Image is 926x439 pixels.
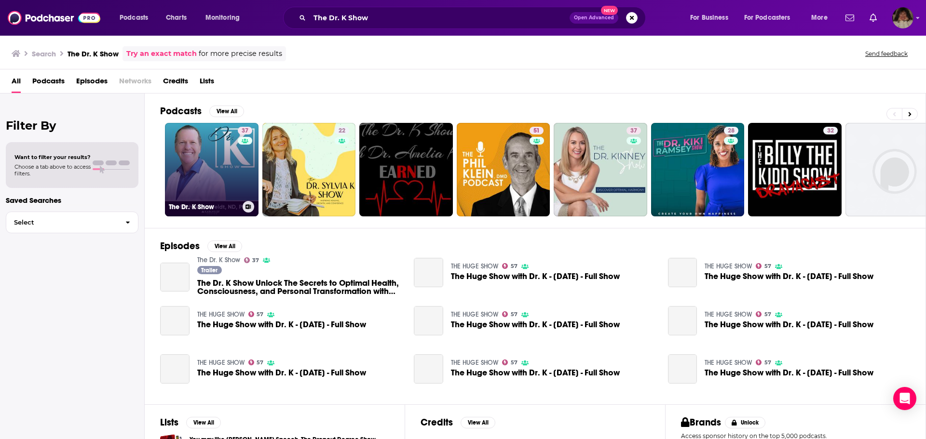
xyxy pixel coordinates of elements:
a: The Huge Show with Dr. K - March 30th - Full Show [197,320,366,329]
span: The Huge Show with Dr. K - [DATE] - Full Show [197,369,366,377]
span: The Huge Show with Dr. K - [DATE] - Full Show [451,369,620,377]
a: The Huge Show with Dr. K - April 6th - Full Show [451,272,620,280]
span: 37 [252,258,259,263]
h2: Lists [160,416,178,428]
a: THE HUGE SHOW [197,359,245,367]
a: The Huge Show with Dr. K - April 13th - Full Show [705,272,873,280]
span: 57 [257,360,263,365]
button: View All [461,417,495,428]
a: 37 [238,127,252,134]
a: All [12,73,21,93]
span: Select [6,219,118,226]
a: Credits [163,73,188,93]
a: Podcasts [32,73,65,93]
button: open menu [113,10,161,26]
a: 28 [651,123,745,216]
a: 32 [823,127,838,134]
span: 57 [511,264,517,268]
span: The Huge Show with Dr. K - [DATE] - Full Show [705,369,873,377]
a: THE HUGE SHOW [451,310,498,319]
span: 57 [764,360,771,365]
h2: Credits [421,416,453,428]
img: Podchaser - Follow, Share and Rate Podcasts [8,9,100,27]
a: The Dr. K Show Unlock The Secrets to Optimal Health, Consciousness, and Personal Transformation w... [160,263,190,292]
a: 22 [262,123,356,216]
a: Try an exact match [126,48,197,59]
button: View All [209,106,244,117]
a: 57 [502,263,517,269]
a: The Huge Show with Dr. K - March 19th - Full Show [451,320,620,329]
a: 57 [756,359,771,365]
a: 57 [248,311,264,317]
span: 57 [764,264,771,268]
a: The Huge Show with Dr. K - October 24th - Full Show [705,320,873,329]
button: Select [6,212,138,233]
span: The Huge Show with Dr. K - [DATE] - Full Show [197,320,366,329]
button: Send feedback [862,50,911,58]
span: 22 [339,126,345,136]
h2: Episodes [160,240,200,252]
span: The Huge Show with Dr. K - [DATE] - Full Show [705,320,873,329]
a: 37 [626,127,641,134]
a: Show notifications dropdown [866,10,881,26]
span: The Huge Show with Dr. K - [DATE] - Full Show [451,272,620,280]
a: 32 [748,123,842,216]
span: Networks [119,73,151,93]
span: Monitoring [205,11,240,25]
button: Open AdvancedNew [570,12,618,24]
a: Lists [200,73,214,93]
p: Saved Searches [6,196,138,205]
a: 28 [724,127,738,134]
a: 37 [554,123,647,216]
a: The Huge Show with Dr. K - January 22nd - Full Show [451,369,620,377]
div: Search podcasts, credits, & more... [292,7,655,29]
a: THE HUGE SHOW [451,262,498,270]
a: PodcastsView All [160,105,244,117]
span: for more precise results [199,48,282,59]
span: For Podcasters [744,11,790,25]
button: Show profile menu [892,7,913,28]
a: THE HUGE SHOW [451,359,498,367]
a: CreditsView All [421,416,495,428]
div: Open Intercom Messenger [893,387,916,410]
span: Charts [166,11,187,25]
a: EpisodesView All [160,240,242,252]
a: 51 [457,123,550,216]
a: The Huge Show with Dr. K - April 28th - Full Show [197,369,366,377]
a: 37 [244,257,259,263]
button: open menu [804,10,840,26]
a: 57 [502,359,517,365]
a: 22 [335,127,349,134]
button: Unlock [725,417,766,428]
span: For Business [690,11,728,25]
button: View All [186,417,221,428]
span: 57 [511,360,517,365]
span: 51 [533,126,540,136]
a: The Huge Show with Dr. K - April 13th - Full Show [668,258,697,287]
a: The Huge Show with Dr. K - April 6th - Full Show [414,258,443,287]
span: The Dr. K Show Unlock The Secrets to Optimal Health, Consciousness, and Personal Transformation w... [197,279,403,295]
button: open menu [199,10,252,26]
a: THE HUGE SHOW [705,359,752,367]
img: User Profile [892,7,913,28]
a: 57 [756,311,771,317]
span: More [811,11,828,25]
a: Show notifications dropdown [842,10,858,26]
h3: The Dr. K Show [68,49,119,58]
span: The Huge Show with Dr. K - [DATE] - Full Show [451,320,620,329]
span: Logged in as angelport [892,7,913,28]
a: The Huge Show with Dr. K - March 30th - Full Show [160,306,190,335]
h2: Podcasts [160,105,202,117]
h3: Search [32,49,56,58]
a: Episodes [76,73,108,93]
a: 57 [502,311,517,317]
span: 37 [242,126,248,136]
a: The Huge Show with Dr. K - April 28th - Full Show [160,354,190,384]
span: The Huge Show with Dr. K - [DATE] - Full Show [705,272,873,280]
a: ListsView All [160,416,221,428]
